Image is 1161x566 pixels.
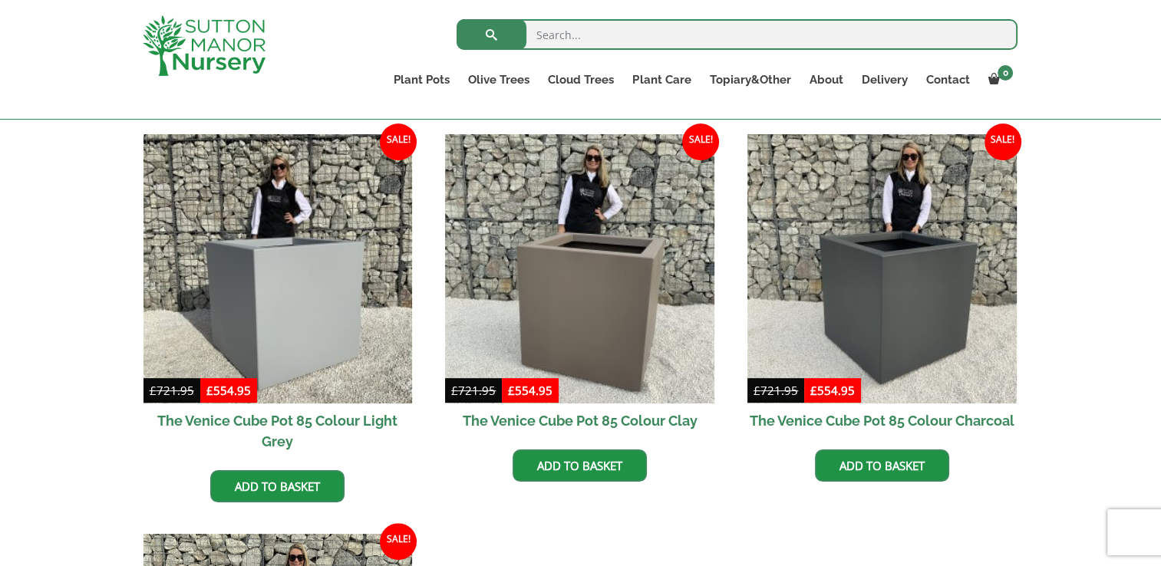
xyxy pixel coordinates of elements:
[810,383,855,398] bdi: 554.95
[150,383,157,398] span: £
[445,403,714,438] h2: The Venice Cube Pot 85 Colour Clay
[747,403,1017,438] h2: The Venice Cube Pot 85 Colour Charcoal
[747,134,1017,438] a: Sale! The Venice Cube Pot 85 Colour Charcoal
[457,19,1018,50] input: Search...
[508,383,515,398] span: £
[451,383,496,398] bdi: 721.95
[700,69,800,90] a: Topiary&Other
[682,123,719,160] span: Sale!
[445,134,714,438] a: Sale! The Venice Cube Pot 85 Colour Clay
[143,134,413,459] a: Sale! The Venice Cube Pot 85 Colour Light Grey
[143,15,266,76] img: logo
[800,69,852,90] a: About
[206,383,213,398] span: £
[916,69,978,90] a: Contact
[815,449,949,482] a: Add to basket: “The Venice Cube Pot 85 Colour Charcoal”
[985,123,1021,160] span: Sale!
[459,69,539,90] a: Olive Trees
[143,134,413,403] img: The Venice Cube Pot 85 Colour Light Grey
[754,383,760,398] span: £
[810,383,817,398] span: £
[150,383,194,398] bdi: 721.95
[206,383,251,398] bdi: 554.95
[978,69,1018,90] a: 0
[451,383,458,398] span: £
[754,383,798,398] bdi: 721.95
[623,69,700,90] a: Plant Care
[380,523,417,560] span: Sale!
[747,134,1017,403] img: The Venice Cube Pot 85 Colour Charcoal
[513,449,647,482] a: Add to basket: “The Venice Cube Pot 85 Colour Clay”
[384,69,459,90] a: Plant Pots
[508,383,552,398] bdi: 554.95
[210,470,345,502] a: Add to basket: “The Venice Cube Pot 85 Colour Light Grey”
[143,403,413,459] h2: The Venice Cube Pot 85 Colour Light Grey
[539,69,623,90] a: Cloud Trees
[852,69,916,90] a: Delivery
[380,123,417,160] span: Sale!
[445,134,714,403] img: The Venice Cube Pot 85 Colour Clay
[998,65,1013,81] span: 0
